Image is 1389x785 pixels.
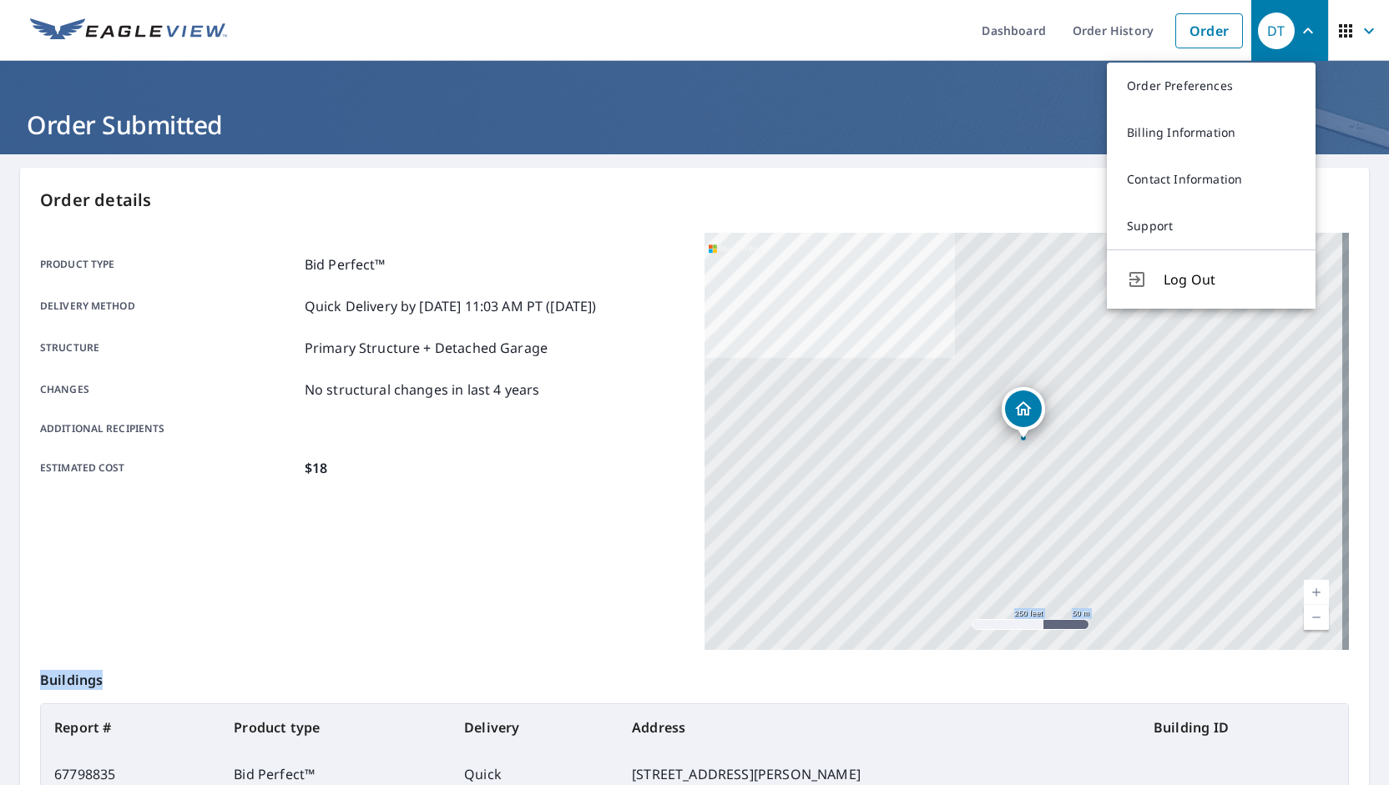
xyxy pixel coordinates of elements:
a: Support [1107,203,1316,249]
p: Bid Perfect™ [305,254,386,274]
p: Structure [40,338,298,358]
th: Report # [41,704,220,751]
th: Product type [220,704,451,751]
img: EV Logo [30,18,227,43]
a: Order Preferences [1107,63,1316,109]
p: Order details [40,188,1349,213]
h1: Order Submitted [20,108,1369,142]
p: Estimated cost [40,458,298,478]
p: Primary Structure + Detached Garage [305,338,548,358]
span: Log Out [1164,269,1296,289]
p: Buildings [40,650,1349,703]
p: Product type [40,254,298,274]
th: Building ID [1140,704,1348,751]
button: Log Out [1107,249,1316,309]
p: Quick Delivery by [DATE] 11:03 AM PT ([DATE]) [305,296,597,316]
p: Delivery method [40,296,298,316]
p: No structural changes in last 4 years [305,380,540,400]
p: Changes [40,380,298,400]
a: Billing Information [1107,109,1316,156]
th: Address [619,704,1140,751]
p: $18 [305,458,327,478]
a: Current Level 17, Zoom Out [1304,605,1329,630]
a: Contact Information [1107,156,1316,203]
div: Dropped pin, building 1, Residential property, 421 Carr St Forked River, NJ 08731 [1002,387,1045,439]
a: Order [1175,13,1243,48]
div: DT [1258,13,1295,49]
p: Additional recipients [40,421,298,436]
a: Current Level 17, Zoom In [1304,580,1329,605]
th: Delivery [451,704,619,751]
